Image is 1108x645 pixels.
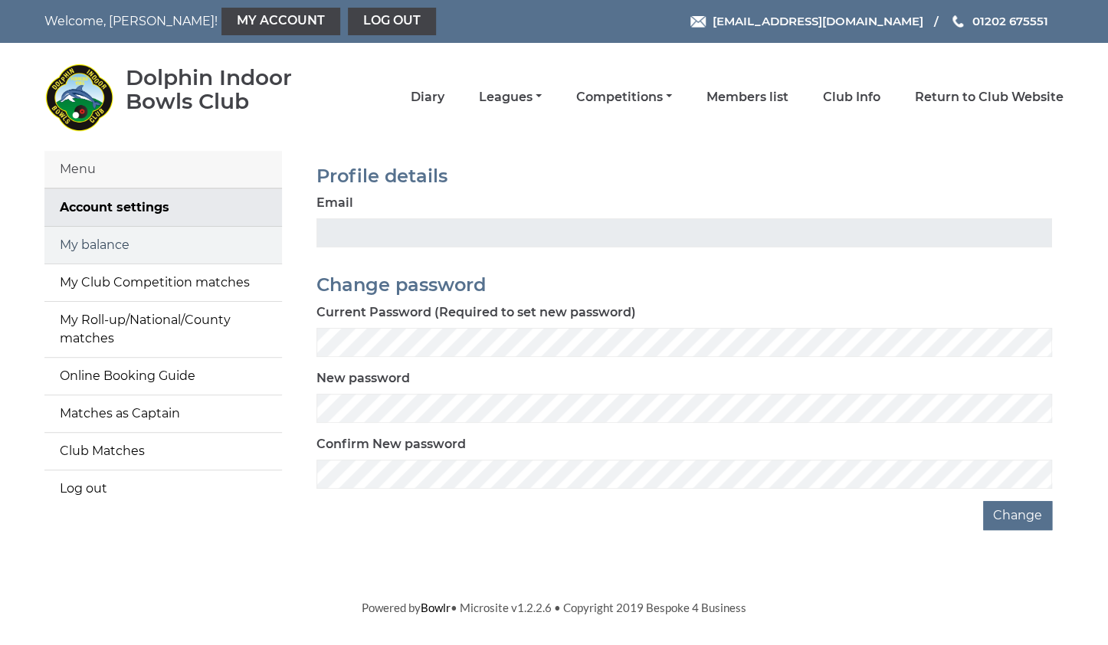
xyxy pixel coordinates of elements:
div: Menu [44,151,282,188]
a: Club Matches [44,433,282,470]
img: Dolphin Indoor Bowls Club [44,63,113,132]
span: [EMAIL_ADDRESS][DOMAIN_NAME] [713,14,923,28]
label: New password [316,369,410,388]
div: Dolphin Indoor Bowls Club [126,66,336,113]
label: Current Password (Required to set new password) [316,303,636,322]
a: Log out [44,470,282,507]
a: Competitions [576,89,672,106]
a: Online Booking Guide [44,358,282,395]
h2: Change password [316,275,1052,295]
a: My Account [221,8,340,35]
a: Log out [348,8,436,35]
a: Club Info [823,89,880,106]
h2: Profile details [316,166,1052,186]
label: Confirm New password [316,435,466,453]
nav: Welcome, [PERSON_NAME]! [44,8,456,35]
a: Matches as Captain [44,395,282,432]
a: My Club Competition matches [44,264,282,301]
label: Email [316,194,353,212]
a: Diary [411,89,444,106]
a: Account settings [44,189,282,226]
a: Return to Club Website [915,89,1064,106]
a: Bowlr [421,601,451,614]
a: My balance [44,227,282,264]
span: 01202 675551 [972,14,1048,28]
a: Email [EMAIL_ADDRESS][DOMAIN_NAME] [690,12,923,30]
span: Powered by • Microsite v1.2.2.6 • Copyright 2019 Bespoke 4 Business [362,601,746,614]
a: Leagues [479,89,542,106]
a: Phone us 01202 675551 [950,12,1048,30]
a: Members list [706,89,788,106]
button: Change [983,501,1052,530]
img: Phone us [952,15,963,28]
a: My Roll-up/National/County matches [44,302,282,357]
img: Email [690,16,706,28]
